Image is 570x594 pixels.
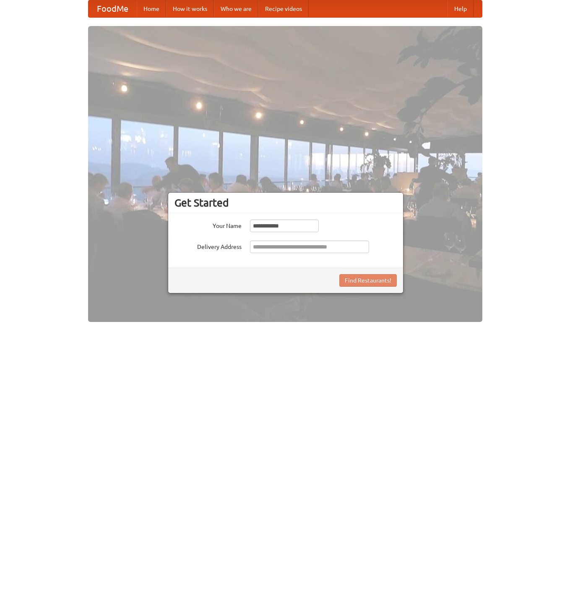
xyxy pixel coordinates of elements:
[88,0,137,17] a: FoodMe
[174,196,397,209] h3: Get Started
[214,0,258,17] a: Who we are
[174,220,242,230] label: Your Name
[339,274,397,287] button: Find Restaurants!
[258,0,309,17] a: Recipe videos
[166,0,214,17] a: How it works
[448,0,474,17] a: Help
[174,241,242,251] label: Delivery Address
[137,0,166,17] a: Home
